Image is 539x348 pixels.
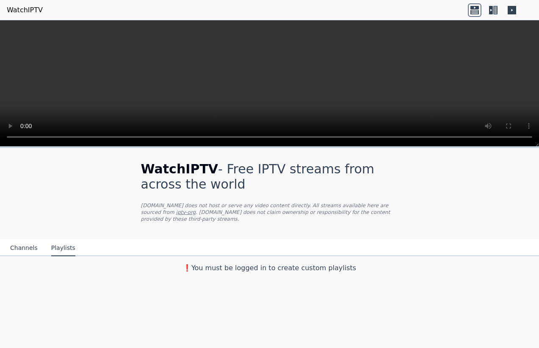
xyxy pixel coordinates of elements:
span: WatchIPTV [141,162,218,176]
p: [DOMAIN_NAME] does not host or serve any video content directly. All streams available here are s... [141,202,398,222]
a: WatchIPTV [7,5,43,15]
button: Playlists [51,240,75,256]
a: iptv-org [176,209,196,215]
button: Channels [10,240,38,256]
h3: ❗️You must be logged in to create custom playlists [127,263,412,273]
h1: - Free IPTV streams from across the world [141,162,398,192]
